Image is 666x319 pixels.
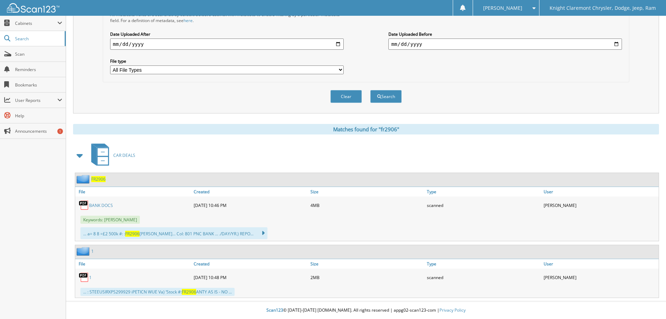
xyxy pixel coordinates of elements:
a: CAR DEALS [87,141,135,169]
img: folder2.png [77,175,91,183]
a: User [542,187,659,196]
div: [PERSON_NAME] [542,270,659,284]
a: User [542,259,659,269]
span: Knight Claremont Chrysler, Dodge, Jeep, Ram [550,6,656,10]
div: 2MB [309,270,425,284]
div: 1 [57,129,63,134]
label: Date Uploaded Before [388,31,622,37]
span: Reminders [15,67,62,72]
div: [PERSON_NAME] [542,198,659,212]
div: 4MB [309,198,425,212]
img: folder2.png [77,247,91,256]
span: Help [15,113,62,119]
div: [DATE] 10:46 PM [192,198,309,212]
div: [DATE] 10:48 PM [192,270,309,284]
button: Clear [330,90,362,103]
a: Type [425,187,542,196]
span: [PERSON_NAME] [483,6,522,10]
div: ... : STEEUSIRXPS299929 iPETICN WUE Va) ‘Stock #: ANTY AS IS - NO ... [80,288,235,296]
a: Created [192,187,309,196]
label: File type [110,58,344,64]
button: Search [370,90,402,103]
span: User Reports [15,97,57,103]
a: Created [192,259,309,269]
div: ... a= 8 8 =£2 500k #: : [PERSON_NAME]... Col: 801 PNC BANK ... ./DAY/YR.) REPO... [80,227,267,239]
a: BANK DOCS [89,202,113,208]
div: Matches found for "fr2906" [73,124,659,134]
label: Date Uploaded After [110,31,344,37]
span: CAR DEALS [113,152,135,158]
img: PDF.png [79,200,89,210]
a: Size [309,187,425,196]
a: FR2906 [91,176,106,182]
span: Announcements [15,128,62,134]
a: File [75,259,192,269]
img: scan123-logo-white.svg [7,3,59,13]
input: end [388,39,622,50]
div: scanned [425,270,542,284]
span: Bookmarks [15,82,62,88]
a: 1 [91,248,94,254]
div: scanned [425,198,542,212]
a: Type [425,259,542,269]
div: All metadata fields are searched by default. Select a cabinet with metadata to enable filtering b... [110,12,344,23]
img: PDF.png [79,272,89,283]
span: Search [15,36,61,42]
span: FR2906 [182,289,196,295]
a: Privacy Policy [439,307,466,313]
span: FR2906 [125,231,139,237]
span: Scan [15,51,62,57]
input: start [110,39,344,50]
a: 1 [89,275,92,280]
span: Cabinets [15,20,57,26]
a: here [184,18,193,23]
a: Size [309,259,425,269]
span: Keywords: [PERSON_NAME] [80,216,140,224]
span: Scan123 [266,307,283,313]
a: File [75,187,192,196]
div: © [DATE]-[DATE] [DOMAIN_NAME]. All rights reserved | appg02-scan123-com | [66,302,666,319]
